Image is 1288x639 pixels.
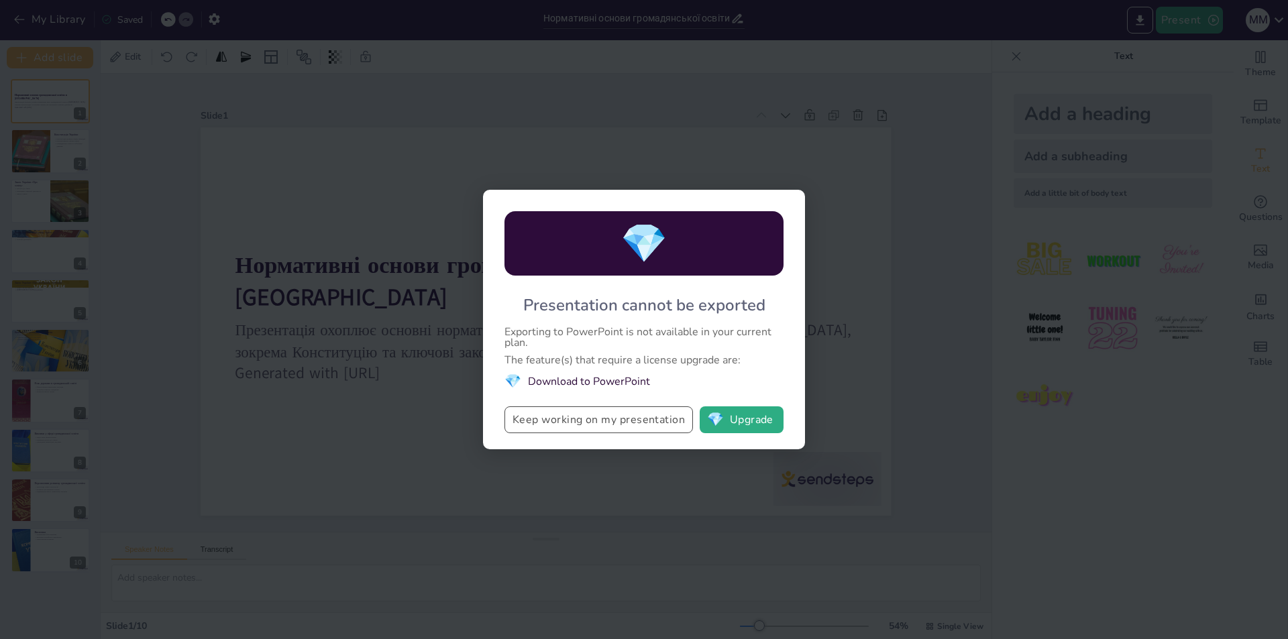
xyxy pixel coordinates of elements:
div: The feature(s) that require a license upgrade are: [504,355,784,365]
span: diamond [707,413,724,426]
button: Keep working on my presentation [504,406,693,433]
li: Download to PowerPoint [504,372,784,390]
button: diamondUpgrade [700,406,784,433]
div: Exporting to PowerPoint is not available in your current plan. [504,327,784,348]
span: diamond [621,218,667,270]
div: Presentation cannot be exported [523,294,765,316]
span: diamond [504,372,521,390]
